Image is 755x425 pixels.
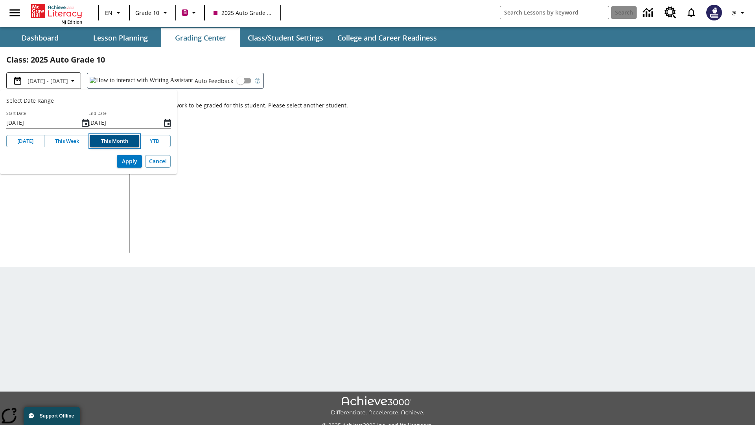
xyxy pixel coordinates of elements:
[139,135,171,147] button: YTD
[28,77,68,85] span: [DATE] - [DATE]
[6,54,749,66] h2: Class : 2025 Auto Grade 10
[6,111,26,116] label: Start Date
[702,2,727,23] button: Select a new avatar
[3,1,26,24] button: Open side menu
[500,6,609,19] input: search field
[101,6,127,20] button: Language: EN, Select a language
[183,7,187,17] span: B
[105,9,112,17] span: EN
[81,28,160,47] button: Lesson Planning
[161,28,240,47] button: Grading Center
[214,9,272,17] span: 2025 Auto Grade 10
[61,19,82,25] span: NJ Edition
[241,28,330,47] button: Class/Student Settings
[40,413,74,419] span: Support Offline
[681,2,702,23] a: Notifications
[252,73,263,88] button: Open Help for Writing Assistant
[31,2,82,25] div: Home
[68,76,77,85] svg: Collapse Date Range Filter
[90,77,193,85] img: How to interact with Writing Assistant
[144,102,749,116] p: There is no work to be graded for this student. Please select another student.
[6,135,44,147] button: [DATE]
[331,28,443,47] button: College and Career Readiness
[706,5,722,20] img: Avatar
[331,396,424,416] img: Achieve3000 Differentiate Accelerate Achieve
[1,28,79,47] button: Dashboard
[135,9,159,17] span: Grade 10
[90,135,139,147] button: This Month
[31,3,82,19] a: Home
[145,155,171,168] button: Cancel
[660,2,681,23] a: Resource Center, Will open in new tab
[88,111,107,116] label: End Date
[117,155,142,168] button: Apply
[132,6,173,20] button: Grade: Grade 10, Select a grade
[731,9,737,17] span: @
[24,407,80,425] button: Support Offline
[77,115,93,131] button: Start Date, Choose date, August 1, 2025, Selected
[6,96,171,105] h2: Select Date Range
[179,6,202,20] button: Boost Class color is violet red. Change class color
[160,115,175,131] button: End Date, Choose date, August 26, 2025, Selected
[10,76,77,85] button: Select the date range menu item
[195,77,233,85] span: Auto Feedback
[638,2,660,24] a: Data Center
[44,135,90,147] button: This Week
[727,6,752,20] button: Profile/Settings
